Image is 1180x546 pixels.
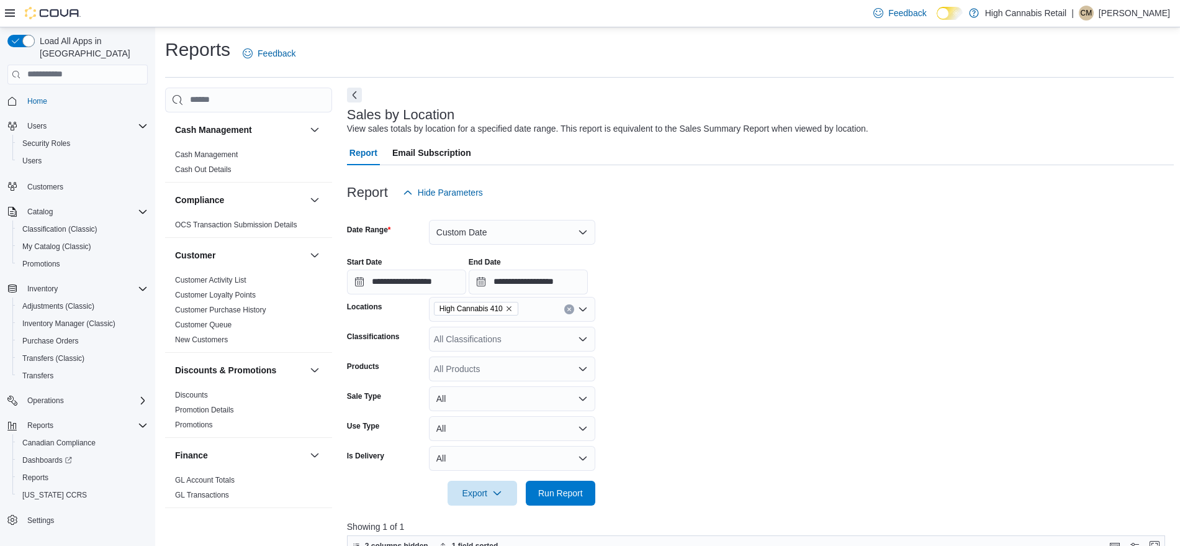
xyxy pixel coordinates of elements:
label: Use Type [347,421,379,431]
label: Is Delivery [347,451,384,461]
span: Catalog [22,204,148,219]
a: Transfers [17,368,58,383]
span: Classification (Classic) [22,224,97,234]
span: Dashboards [22,455,72,465]
button: All [429,416,595,441]
span: Settings [22,512,148,528]
a: Home [22,94,52,109]
button: Open list of options [578,304,588,314]
button: Inventory [22,281,63,296]
button: Customer [307,248,322,263]
a: Security Roles [17,136,75,151]
img: Cova [25,7,81,19]
button: Run Report [526,481,595,506]
span: Reports [22,473,48,483]
span: Operations [22,393,148,408]
span: Users [22,119,148,134]
p: [PERSON_NAME] [1099,6,1170,20]
a: New Customers [175,335,228,344]
div: Discounts & Promotions [165,388,332,437]
label: Classifications [347,332,400,342]
a: Promotion Details [175,406,234,414]
span: Users [22,156,42,166]
button: Classification (Classic) [12,221,153,238]
button: All [429,446,595,471]
h3: Sales by Location [347,107,455,122]
button: Compliance [307,193,322,207]
a: GL Transactions [175,491,229,499]
span: Adjustments (Classic) [17,299,148,314]
h3: Report [347,185,388,200]
button: Inventory [2,280,153,298]
h3: Compliance [175,194,224,206]
span: Email Subscription [392,140,471,165]
span: Feedback [258,47,295,60]
a: Canadian Compliance [17,435,101,450]
div: Finance [165,473,332,507]
p: High Cannabis Retail [985,6,1067,20]
span: Dashboards [17,453,148,468]
button: Compliance [175,194,305,206]
h3: Inventory [175,519,214,532]
label: Date Range [347,225,391,235]
span: Canadian Compliance [22,438,96,448]
span: High Cannabis 410 [434,302,518,316]
input: Press the down key to open a popover containing a calendar. [347,270,466,294]
span: Adjustments (Classic) [22,301,94,311]
a: Purchase Orders [17,334,84,348]
span: Feedback [888,7,926,19]
span: Transfers [17,368,148,383]
h3: Customer [175,249,215,262]
span: Purchase Orders [17,334,148,348]
button: Customers [2,177,153,195]
button: Reports [22,418,58,433]
span: Users [27,121,47,131]
span: Inventory Manager (Classic) [22,319,115,329]
a: Discounts [175,391,208,399]
button: Cash Management [307,122,322,137]
span: My Catalog (Classic) [22,242,91,252]
label: Locations [347,302,382,312]
span: Settings [27,516,54,526]
div: Chris Macdonald [1079,6,1094,20]
span: Customers [22,178,148,194]
div: View sales totals by location for a specified date range. This report is equivalent to the Sales ... [347,122,868,135]
button: Next [347,88,362,102]
div: Compliance [165,217,332,237]
label: Sale Type [347,391,381,401]
span: GL Account Totals [175,475,235,485]
span: Export [455,481,510,506]
span: My Catalog (Classic) [17,239,148,254]
button: Purchase Orders [12,332,153,350]
span: Customers [27,182,63,192]
span: Promotions [17,257,148,271]
button: Operations [22,393,69,408]
span: Customer Loyalty Points [175,290,256,300]
input: Press the down key to open a popover containing a calendar. [469,270,588,294]
span: Operations [27,396,64,406]
a: Cash Management [175,150,238,159]
span: Load All Apps in [GEOGRAPHIC_DATA] [35,35,148,60]
button: Reports [2,417,153,434]
a: Classification (Classic) [17,222,102,237]
label: Start Date [347,257,382,267]
span: Transfers (Classic) [17,351,148,366]
a: Promotions [175,421,213,429]
h1: Reports [165,37,230,62]
button: Hide Parameters [398,180,488,205]
button: Open list of options [578,364,588,374]
button: Operations [2,392,153,409]
button: Custom Date [429,220,595,245]
span: Inventory [27,284,58,294]
button: Inventory [175,519,305,532]
button: Security Roles [12,135,153,152]
button: Remove High Cannabis 410 from selection in this group [505,305,513,312]
button: Cash Management [175,124,305,136]
button: Adjustments (Classic) [12,298,153,315]
button: All [429,386,595,411]
div: Customer [165,273,332,352]
a: GL Account Totals [175,476,235,485]
a: Feedback [238,41,300,66]
span: Canadian Compliance [17,435,148,450]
